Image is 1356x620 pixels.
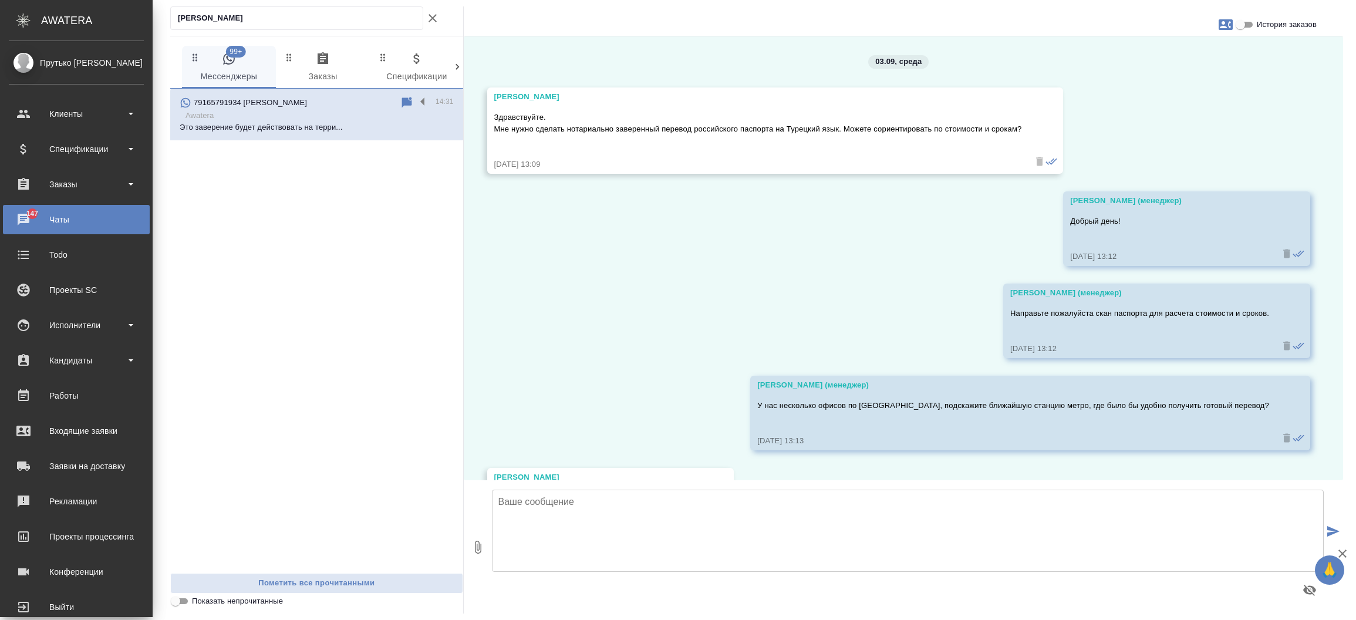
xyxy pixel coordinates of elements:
div: [DATE] 13:12 [1070,251,1269,262]
span: 99+ [226,46,246,58]
a: Работы [3,381,150,410]
div: Проекты SC [9,281,144,299]
div: [DATE] 13:13 [757,435,1269,447]
div: [PERSON_NAME] (менеджер) [1070,195,1269,207]
span: Пометить все прочитанными [177,577,457,590]
p: 14:31 [436,96,454,107]
div: Конференции [9,563,144,581]
svg: Зажми и перетащи, чтобы поменять порядок вкладок [284,52,295,63]
div: [PERSON_NAME] [494,91,1022,103]
span: Показать непрочитанные [192,595,283,607]
div: 79165791934 [PERSON_NAME]14:31AwateraЭто заверение будет действовать на терри... [170,89,463,140]
button: Заявки [1212,11,1240,39]
span: 🙏 [1320,558,1340,582]
a: 147Чаты [3,205,150,234]
a: Проекты SC [3,275,150,305]
div: Клиенты [9,105,144,123]
p: Направьте пожалуйста скан паспорта для расчета стоимости и сроков. [1010,308,1269,319]
p: Здравствуйте. Мне нужно сделать нотариально заверенный перевод российского паспорта на Турецкий я... [494,112,1022,135]
button: Предпросмотр [1296,576,1324,604]
div: Чаты [9,211,144,228]
div: Работы [9,387,144,405]
p: Это заверение будет действовать на терри... [180,122,454,133]
div: Кандидаты [9,352,144,369]
div: AWATERA [41,9,153,32]
span: Заказы [283,52,363,84]
div: Входящие заявки [9,422,144,440]
input: Поиск [178,10,423,26]
a: Проекты процессинга [3,522,150,551]
svg: Зажми и перетащи, чтобы поменять порядок вкладок [377,52,389,63]
div: Заказы [9,176,144,193]
p: Добрый день! [1070,215,1269,227]
div: Пометить непрочитанным [400,96,414,110]
a: Входящие заявки [3,416,150,446]
div: Todo [9,246,144,264]
a: Рекламации [3,487,150,516]
button: 🙏 [1315,555,1344,585]
p: У нас несколько офисов по [GEOGRAPHIC_DATA], подскажите ближайшую станцию метро, где было бы удоб... [757,400,1269,412]
span: 147 [19,208,46,220]
a: Конференции [3,557,150,587]
button: Пометить все прочитанными [170,573,463,594]
div: Исполнители [9,316,144,334]
svg: Зажми и перетащи, чтобы поменять порядок вкладок [190,52,201,63]
div: [PERSON_NAME] (менеджер) [757,379,1269,391]
div: Спецификации [9,140,144,158]
a: Заявки на доставку [3,451,150,481]
div: Заявки на доставку [9,457,144,475]
div: [PERSON_NAME] [494,471,693,483]
div: Прутько [PERSON_NAME] [9,56,144,69]
p: 03.09, среда [875,56,922,68]
span: Спецификации [377,52,457,84]
span: Мессенджеры [189,52,269,84]
div: [DATE] 13:09 [494,159,1022,170]
p: Awatera [185,110,454,122]
span: История заказов [1257,19,1317,31]
div: Проекты процессинга [9,528,144,545]
div: Рекламации [9,493,144,510]
div: Выйти [9,598,144,616]
div: [PERSON_NAME] (менеджер) [1010,287,1269,299]
p: 79165791934 [PERSON_NAME] [194,97,307,109]
div: [DATE] 13:12 [1010,343,1269,355]
a: Todo [3,240,150,269]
